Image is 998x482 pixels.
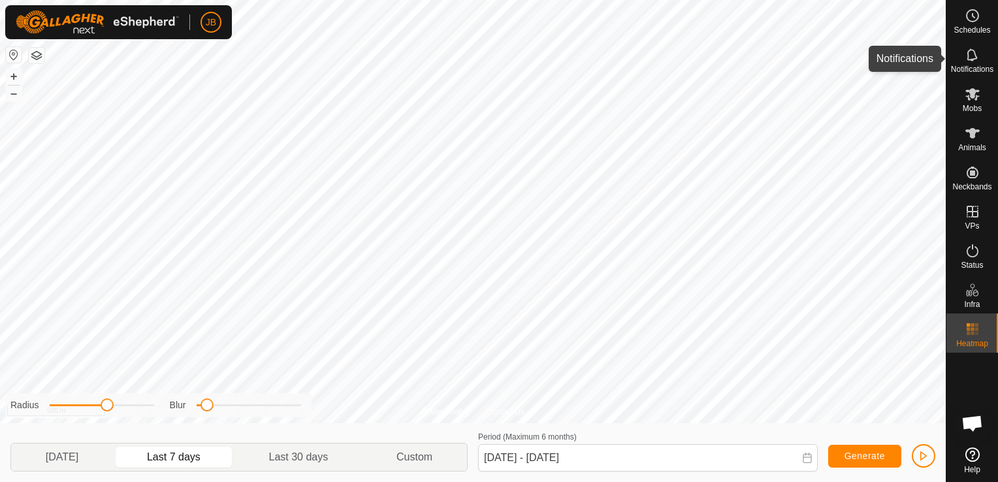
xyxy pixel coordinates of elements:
span: Mobs [963,104,982,112]
button: Generate [828,445,901,468]
label: Blur [170,398,186,412]
div: Open chat [953,404,992,443]
label: Period (Maximum 6 months) [478,432,577,442]
span: Help [964,466,980,474]
span: Last 7 days [147,449,201,465]
span: Custom [396,449,432,465]
button: + [6,69,22,84]
span: VPs [965,222,979,230]
span: Animals [958,144,986,152]
span: Status [961,261,983,269]
span: [DATE] [46,449,78,465]
span: Schedules [954,26,990,34]
span: JB [206,16,216,29]
span: Neckbands [952,183,991,191]
img: Gallagher Logo [16,10,179,34]
button: – [6,86,22,101]
span: Notifications [951,65,993,73]
label: Radius [10,398,39,412]
a: Privacy Policy [421,406,470,418]
button: Reset Map [6,47,22,63]
a: Contact Us [486,406,524,418]
span: Last 30 days [269,449,329,465]
a: Help [946,442,998,479]
button: Map Layers [29,48,44,63]
span: Infra [964,300,980,308]
span: Heatmap [956,340,988,347]
span: Generate [845,451,885,461]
